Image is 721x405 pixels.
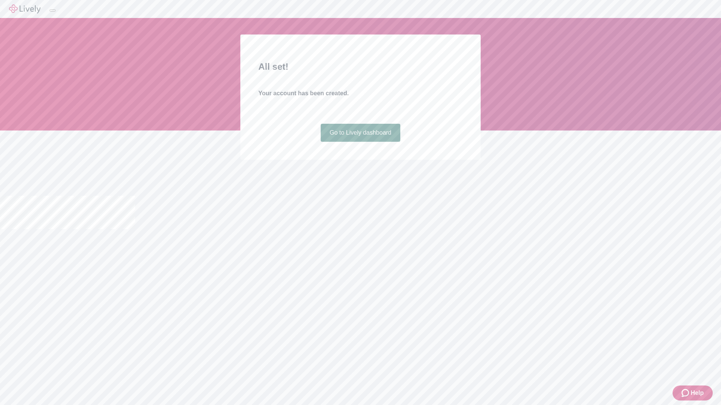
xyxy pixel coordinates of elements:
[9,4,41,13] img: Lively
[258,89,463,98] h4: Your account has been created.
[691,388,704,397] span: Help
[321,124,401,142] a: Go to Lively dashboard
[673,385,713,400] button: Zendesk support iconHelp
[682,388,691,397] svg: Zendesk support icon
[50,9,56,12] button: Log out
[258,60,463,73] h2: All set!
